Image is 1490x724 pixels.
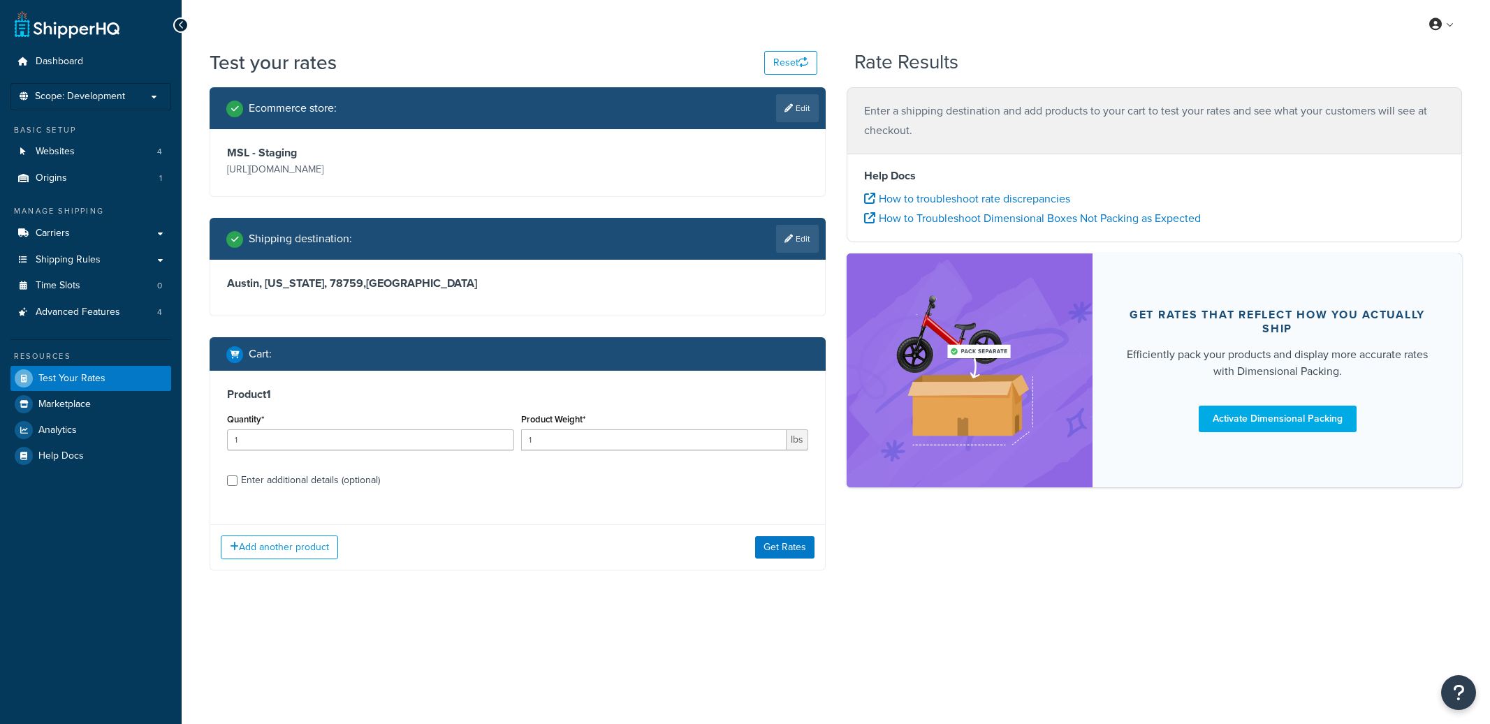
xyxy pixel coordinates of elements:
input: 0 [227,429,514,450]
h3: Austin, [US_STATE], 78759 , [GEOGRAPHIC_DATA] [227,276,808,290]
span: 4 [157,306,162,318]
div: Efficiently pack your products and display more accurate rates with Dimensional Packing. [1126,346,1429,380]
a: Marketplace [10,392,171,417]
button: Open Resource Center [1441,675,1476,710]
a: Carriers [10,221,171,246]
span: Advanced Features [36,306,120,318]
span: Dashboard [36,56,83,68]
a: Advanced Features4 [10,300,171,325]
a: Websites4 [10,139,171,165]
h2: Rate Results [854,52,958,73]
li: Websites [10,139,171,165]
a: Help Docs [10,443,171,468]
h2: Shipping destination : [249,232,352,245]
div: Get rates that reflect how you actually ship [1126,308,1429,336]
a: Analytics [10,418,171,443]
span: Marketplace [38,399,91,411]
span: 0 [157,280,162,292]
a: How to troubleshoot rate discrepancies [864,191,1070,207]
a: How to Troubleshoot Dimensional Boxes Not Packing as Expected [864,210,1201,226]
span: Websites [36,146,75,158]
button: Get Rates [755,536,815,559]
span: Scope: Development [35,91,125,103]
span: Test Your Rates [38,373,105,385]
span: 1 [159,172,162,184]
span: Help Docs [38,450,84,462]
h3: MSL - Staging [227,146,514,160]
div: Resources [10,350,171,362]
a: Test Your Rates [10,366,171,391]
h3: Product 1 [227,387,808,401]
span: Shipping Rules [36,254,101,266]
div: Enter additional details (optional) [241,471,380,490]
label: Quantity* [227,414,264,424]
a: Edit [776,225,819,253]
img: feature-image-dim-d40ad3071a2b3c8e08177464837368e35600d3c5e73b18a22c1e4bb210dc32ac.png [882,274,1057,466]
h1: Test your rates [210,49,337,76]
div: Manage Shipping [10,205,171,217]
a: Time Slots0 [10,273,171,299]
div: Basic Setup [10,124,171,136]
a: Shipping Rules [10,247,171,273]
li: Advanced Features [10,300,171,325]
button: Reset [764,51,817,75]
span: 4 [157,146,162,158]
span: Carriers [36,228,70,239]
span: Analytics [38,424,77,436]
a: Dashboard [10,49,171,75]
label: Product Weight* [521,414,585,424]
input: 0.00 [521,429,787,450]
input: Enter additional details (optional) [227,475,238,486]
a: Activate Dimensional Packing [1199,406,1357,432]
button: Add another product [221,535,338,559]
li: Time Slots [10,273,171,299]
a: Edit [776,94,819,122]
span: lbs [787,429,808,450]
p: [URL][DOMAIN_NAME] [227,160,514,179]
a: Origins1 [10,165,171,191]
h4: Help Docs [864,168,1445,184]
h2: Cart : [249,348,272,360]
span: Time Slots [36,280,80,292]
h2: Ecommerce store : [249,102,337,114]
li: Origins [10,165,171,191]
p: Enter a shipping destination and add products to your cart to test your rates and see what your c... [864,101,1445,140]
span: Origins [36,172,67,184]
